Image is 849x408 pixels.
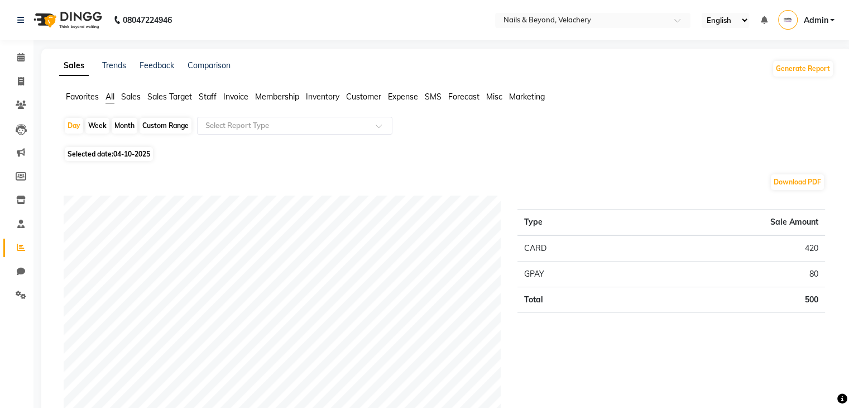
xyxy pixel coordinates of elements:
th: Sale Amount [631,210,825,236]
b: 08047224946 [123,4,172,36]
span: Sales Target [147,92,192,102]
button: Download PDF [771,174,824,190]
span: Inventory [306,92,339,102]
span: Invoice [223,92,248,102]
span: Expense [388,92,418,102]
button: Generate Report [773,61,833,77]
div: Month [112,118,137,134]
span: All [105,92,114,102]
a: Trends [102,60,126,70]
span: Staff [199,92,217,102]
span: Favorites [66,92,99,102]
span: Marketing [509,92,545,102]
span: Admin [803,15,828,26]
span: Selected date: [65,147,153,161]
a: Sales [59,56,89,76]
div: Custom Range [140,118,191,134]
img: Admin [778,10,798,30]
a: Feedback [140,60,174,70]
td: 500 [631,287,825,313]
a: Comparison [188,60,231,70]
span: Forecast [448,92,479,102]
span: SMS [425,92,442,102]
div: Week [85,118,109,134]
span: Misc [486,92,502,102]
span: Membership [255,92,299,102]
span: Sales [121,92,141,102]
span: 04-10-2025 [113,150,150,158]
div: Day [65,118,83,134]
th: Type [517,210,631,236]
td: 80 [631,262,825,287]
td: 420 [631,235,825,262]
span: Customer [346,92,381,102]
img: logo [28,4,105,36]
td: GPAY [517,262,631,287]
td: CARD [517,235,631,262]
td: Total [517,287,631,313]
